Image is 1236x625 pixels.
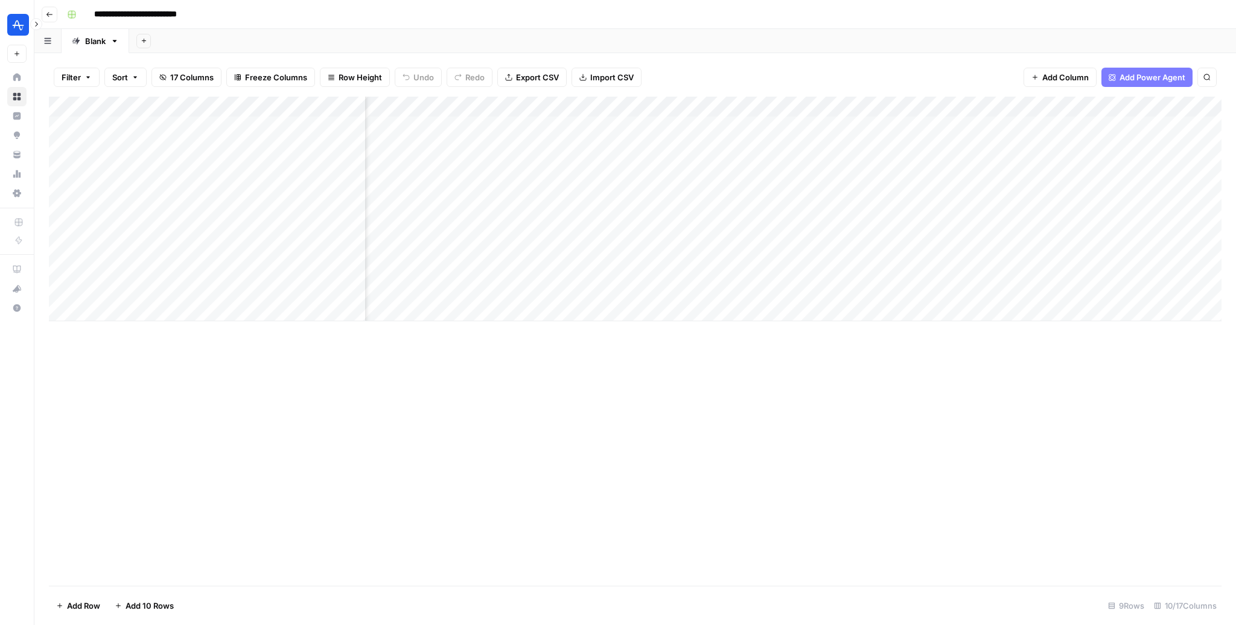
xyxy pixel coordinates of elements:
button: Add Column [1024,68,1097,87]
div: Blank [85,35,106,47]
div: 10/17 Columns [1149,596,1222,615]
a: Settings [7,184,27,203]
button: Workspace: Amplitude [7,10,27,40]
a: Your Data [7,145,27,164]
div: What's new? [8,280,26,298]
button: Row Height [320,68,390,87]
button: Add Power Agent [1101,68,1193,87]
a: Usage [7,164,27,184]
button: What's new? [7,279,27,298]
span: Export CSV [516,71,559,83]
button: Add Row [49,596,107,615]
span: Import CSV [590,71,634,83]
span: Redo [465,71,485,83]
span: Add Power Agent [1120,71,1185,83]
span: Row Height [339,71,382,83]
a: Opportunities [7,126,27,145]
span: Filter [62,71,81,83]
button: Add 10 Rows [107,596,181,615]
span: Freeze Columns [245,71,307,83]
span: Add 10 Rows [126,600,174,612]
a: Home [7,68,27,87]
span: Add Row [67,600,100,612]
span: Undo [413,71,434,83]
button: Sort [104,68,147,87]
button: 17 Columns [151,68,221,87]
div: 9 Rows [1103,596,1149,615]
a: Insights [7,106,27,126]
span: Add Column [1042,71,1089,83]
img: Amplitude Logo [7,14,29,36]
button: Import CSV [572,68,642,87]
a: AirOps Academy [7,260,27,279]
button: Export CSV [497,68,567,87]
a: Blank [62,29,129,53]
a: Browse [7,87,27,106]
button: Undo [395,68,442,87]
button: Help + Support [7,298,27,318]
button: Filter [54,68,100,87]
span: 17 Columns [170,71,214,83]
button: Freeze Columns [226,68,315,87]
button: Redo [447,68,492,87]
span: Sort [112,71,128,83]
